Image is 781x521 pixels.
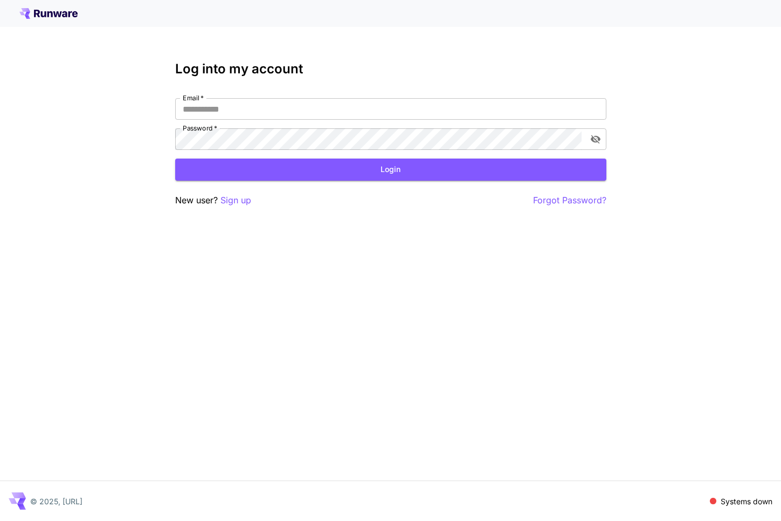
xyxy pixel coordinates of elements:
p: © 2025, [URL] [30,496,82,507]
p: New user? [175,194,251,207]
button: Login [175,159,606,181]
label: Email [183,93,204,102]
label: Password [183,124,217,133]
button: toggle password visibility [586,129,605,149]
button: Sign up [220,194,251,207]
h3: Log into my account [175,61,606,77]
button: Forgot Password? [533,194,606,207]
p: Systems down [721,496,772,507]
